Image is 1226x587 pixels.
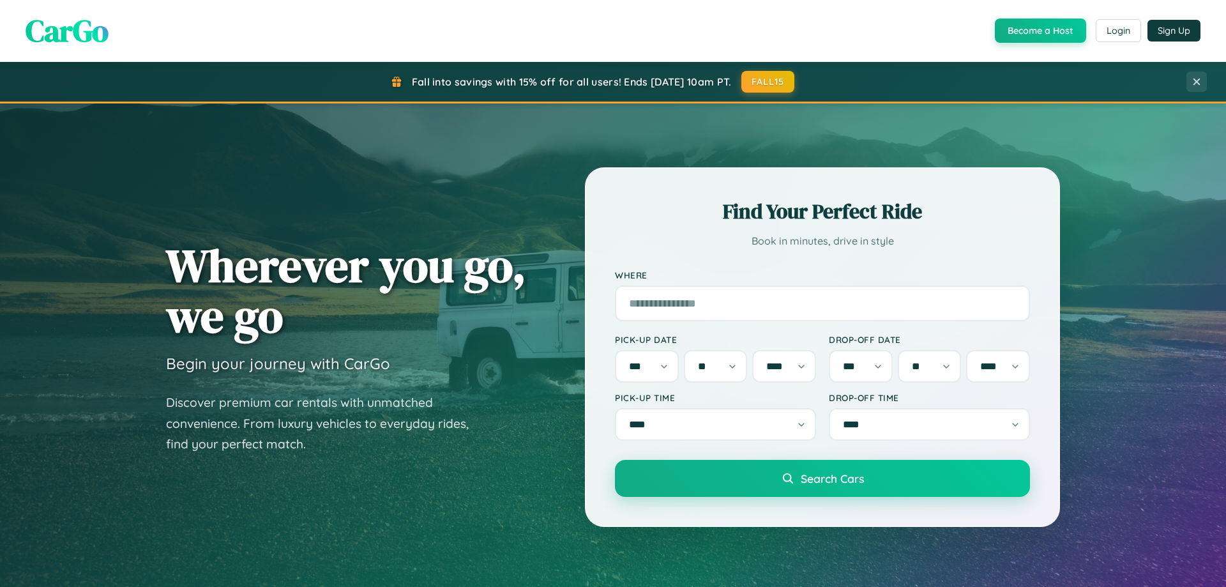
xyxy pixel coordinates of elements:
h3: Begin your journey with CarGo [166,354,390,373]
span: Search Cars [801,471,864,485]
button: Login [1096,19,1141,42]
button: FALL15 [741,71,795,93]
button: Sign Up [1147,20,1200,42]
label: Drop-off Date [829,334,1030,345]
h1: Wherever you go, we go [166,240,526,341]
span: Fall into savings with 15% off for all users! Ends [DATE] 10am PT. [412,75,732,88]
label: Drop-off Time [829,392,1030,403]
label: Pick-up Date [615,334,816,345]
label: Pick-up Time [615,392,816,403]
button: Become a Host [995,19,1086,43]
label: Where [615,270,1030,280]
p: Discover premium car rentals with unmatched convenience. From luxury vehicles to everyday rides, ... [166,392,485,455]
p: Book in minutes, drive in style [615,232,1030,250]
button: Search Cars [615,460,1030,497]
h2: Find Your Perfect Ride [615,197,1030,225]
span: CarGo [26,10,109,52]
